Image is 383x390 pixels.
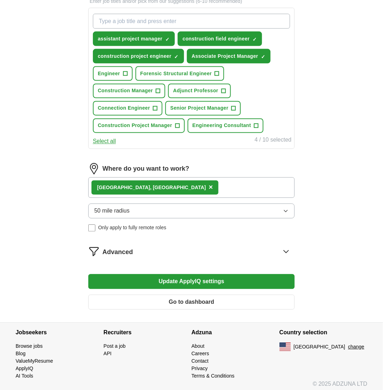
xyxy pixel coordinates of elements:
span: Advanced [102,248,133,257]
span: Forensic Structural Engineer [140,70,212,77]
input: Only apply to fully remote roles [88,225,95,232]
button: Update ApplyIQ settings [88,274,295,289]
span: Associate Project Manager [192,53,259,60]
a: ValueMyResume [16,358,53,364]
h4: Country selection [279,323,367,343]
span: Engineer [98,70,120,77]
button: Connection Engineer [93,101,162,116]
a: About [191,344,205,349]
span: construction project engineer [98,53,172,60]
span: 50 mile radius [94,207,130,215]
button: Senior Project Manager [165,101,241,116]
a: ApplyIQ [16,366,33,372]
span: [GEOGRAPHIC_DATA] [294,344,345,351]
img: filter [88,246,100,257]
button: assistant project manager✓ [93,32,175,46]
button: Engineer [93,66,133,81]
span: Connection Engineer [98,105,150,112]
input: Type a job title and press enter [93,14,290,29]
span: ✓ [261,54,265,60]
a: Terms & Conditions [191,373,234,379]
button: × [209,182,213,193]
span: × [209,183,213,191]
img: US flag [279,343,291,351]
a: Privacy [191,366,208,372]
span: assistant project manager [98,35,162,43]
button: construction project engineer✓ [93,49,184,64]
a: AI Tools [16,373,33,379]
a: Careers [191,351,209,357]
button: Construction Project Manager [93,119,185,133]
button: Associate Project Manager✓ [187,49,271,64]
div: 4 / 10 selected [255,136,292,146]
button: Go to dashboard [88,295,295,310]
a: API [104,351,112,357]
button: Forensic Structural Engineer [135,66,224,81]
span: ✓ [252,37,257,42]
span: Only apply to fully remote roles [98,224,166,232]
span: ✓ [174,54,179,60]
img: location.png [88,163,100,175]
span: ✓ [165,37,170,42]
span: Adjunct Professor [173,87,218,95]
button: Engineering Consultant [188,119,264,133]
button: Construction Manager [93,84,166,98]
button: construction field engineer✓ [178,32,262,46]
span: Senior Project Manager [170,105,228,112]
span: Construction Project Manager [98,122,172,130]
span: Engineering Consultant [193,122,251,130]
button: change [348,344,365,351]
button: 50 mile radius [88,204,295,219]
a: Blog [16,351,26,357]
button: Adjunct Professor [168,84,231,98]
span: construction field engineer [183,35,250,43]
button: Select all [93,137,116,146]
div: [GEOGRAPHIC_DATA], [GEOGRAPHIC_DATA] [97,184,206,192]
a: Browse jobs [16,344,43,349]
a: Post a job [104,344,126,349]
a: Contact [191,358,209,364]
label: Where do you want to work? [102,164,189,174]
span: Construction Manager [98,87,153,95]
